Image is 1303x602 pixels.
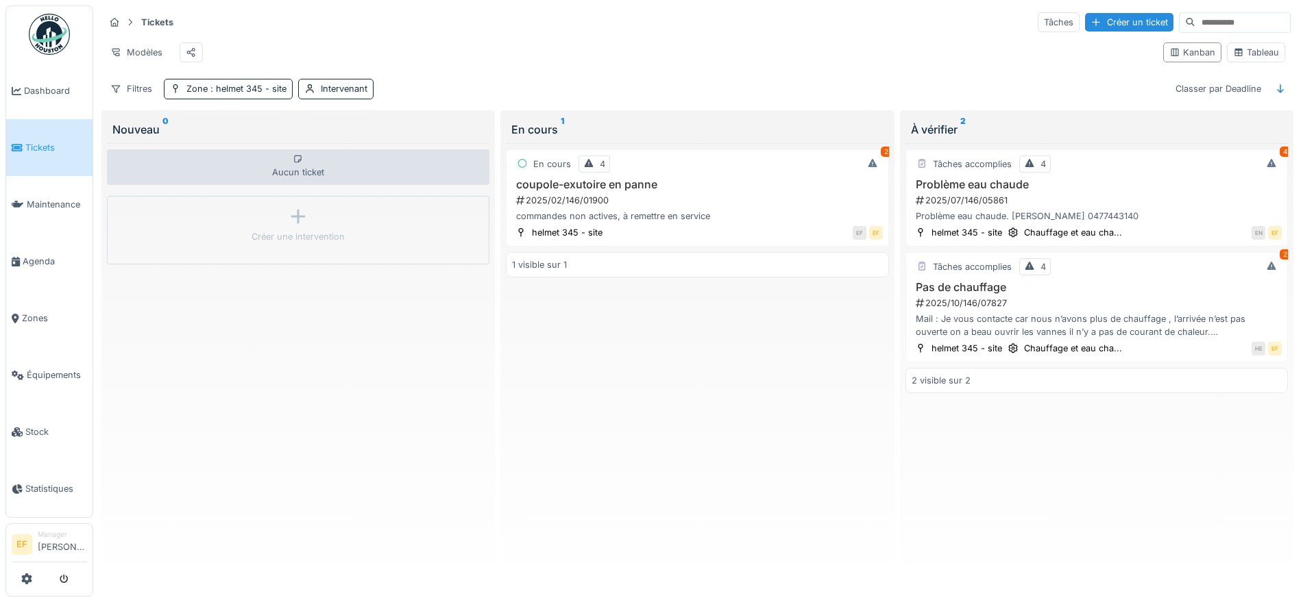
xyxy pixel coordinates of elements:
[27,368,87,381] span: Équipements
[12,534,32,555] li: EF
[6,233,93,290] a: Agenda
[136,16,179,29] strong: Tickets
[511,121,883,138] div: En cours
[1169,46,1215,59] div: Kanban
[933,158,1012,171] div: Tâches accomplies
[107,149,489,185] div: Aucun ticket
[6,62,93,119] a: Dashboard
[931,226,1002,239] div: helmet 345 - site
[104,42,169,62] div: Modèles
[853,226,866,240] div: EF
[6,290,93,347] a: Zones
[881,147,892,157] div: 2
[1280,249,1291,260] div: 2
[912,178,1282,191] h3: Problème eau chaude
[1038,12,1080,32] div: Tâches
[6,119,93,176] a: Tickets
[38,529,87,559] li: [PERSON_NAME]
[162,121,169,138] sup: 0
[931,342,1002,355] div: helmet 345 - site
[914,194,1282,207] div: 2025/07/146/05861
[12,529,87,562] a: EF Manager[PERSON_NAME]
[6,403,93,460] a: Stock
[512,210,882,223] div: commandes non actives, à remettre en service
[6,176,93,233] a: Maintenance
[1024,226,1122,239] div: Chauffage et eau cha...
[321,82,367,95] div: Intervenant
[186,82,287,95] div: Zone
[561,121,564,138] sup: 1
[912,312,1282,338] div: Mail : Je vous contacte car nous n’avons plus de chauffage , l’arrivée n’est pas ouverte on a bea...
[25,141,87,154] span: Tickets
[252,230,345,243] div: Créer une intervention
[22,312,87,325] span: Zones
[1252,226,1265,240] div: EN
[24,84,87,97] span: Dashboard
[912,281,1282,294] h3: Pas de chauffage
[1233,46,1279,59] div: Tableau
[1252,342,1265,355] div: HE
[933,260,1012,273] div: Tâches accomplies
[512,258,567,271] div: 1 visible sur 1
[869,226,883,240] div: EF
[112,121,484,138] div: Nouveau
[1268,342,1282,355] div: EF
[6,460,93,517] a: Statistiques
[1085,13,1173,32] div: Créer un ticket
[25,482,87,495] span: Statistiques
[914,297,1282,310] div: 2025/10/146/07827
[38,529,87,540] div: Manager
[25,425,87,438] span: Stock
[23,255,87,268] span: Agenda
[533,158,571,171] div: En cours
[1040,158,1046,171] div: 4
[912,374,971,387] div: 2 visible sur 2
[6,347,93,403] a: Équipements
[912,210,1282,223] div: Problème eau chaude. [PERSON_NAME] 0477443140
[532,226,602,239] div: helmet 345 - site
[29,14,70,55] img: Badge_color-CXgf-gQk.svg
[600,158,605,171] div: 4
[512,178,882,191] h3: coupole-exutoire en panne
[1040,260,1046,273] div: 4
[208,84,287,94] span: : helmet 345 - site
[1268,226,1282,240] div: EF
[1024,342,1122,355] div: Chauffage et eau cha...
[1280,147,1291,157] div: 4
[1169,79,1267,99] div: Classer par Deadline
[104,79,158,99] div: Filtres
[515,194,882,207] div: 2025/02/146/01900
[960,121,966,138] sup: 2
[27,198,87,211] span: Maintenance
[911,121,1282,138] div: À vérifier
